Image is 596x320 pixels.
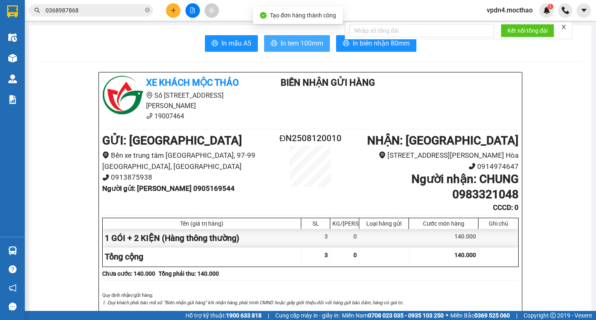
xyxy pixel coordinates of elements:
div: 0931124678 [7,36,91,47]
button: Kết nối tổng đài [501,24,554,37]
span: Tạo đơn hàng thành công [270,12,336,19]
span: vpdn4.mocthao [480,5,539,15]
sup: 1 [548,4,553,10]
img: warehouse-icon [8,33,17,42]
span: In tem 100mm [281,38,323,48]
span: In biên nhận 80mm [353,38,410,48]
div: Tên (giá trị hàng) [105,220,299,227]
span: phone [146,113,153,119]
li: Bến xe trung tâm [GEOGRAPHIC_DATA], 97-99 [GEOGRAPHIC_DATA], [GEOGRAPHIC_DATA] [102,150,276,172]
div: 0 [97,47,181,57]
button: aim [204,3,219,18]
span: caret-down [580,7,588,14]
span: copyright [550,313,556,318]
li: 0914974647 [345,161,519,172]
span: 3 [324,252,328,258]
button: printerIn mẫu A5 [205,35,258,52]
div: [GEOGRAPHIC_DATA] [7,7,91,26]
b: Người nhận : CHUNG 0983321048 [411,172,519,201]
button: caret-down [577,3,591,18]
div: 0912792121 [97,36,181,47]
span: close-circle [145,7,150,14]
b: Tổng phải thu: 140.000 [159,270,219,277]
b: Biên Nhận Gửi Hàng [281,77,375,88]
span: ⚪️ [446,314,448,317]
b: Người gửi : [PERSON_NAME] 0905169544 [102,184,235,192]
span: In mẫu A5 [221,38,251,48]
span: Miền Nam [342,311,444,320]
div: 140.000 [409,229,478,248]
li: Số [STREET_ADDRESS][PERSON_NAME] [102,90,256,111]
span: | [516,311,517,320]
span: question-circle [9,265,17,273]
span: | [268,311,269,320]
div: 1 GÓI + 2 KIỆN (Hàng thông thường) [103,229,301,248]
span: Cung cấp máy in - giấy in: [275,311,340,320]
span: search [34,7,40,13]
span: phone [469,163,476,170]
strong: 0369 525 060 [474,312,510,319]
span: aim [209,7,214,13]
span: printer [271,40,277,48]
span: close [561,24,567,30]
strong: 1900 633 818 [226,312,262,319]
button: file-add [185,3,200,18]
i: 1. Quý khách phải báo mã số “Biên nhận gửi hàng” khi nhận hàng, phải trình CMND hoặc giấy giới th... [102,300,404,306]
span: 0 [353,252,357,258]
span: printer [343,40,349,48]
li: [STREET_ADDRESS][PERSON_NAME] Hòa [345,150,519,161]
div: SL [303,220,328,227]
span: Hỗ trợ kỹ thuật: [185,311,262,320]
span: close-circle [145,7,150,12]
div: Ghi chú [481,220,516,227]
span: environment [146,92,153,99]
b: CCCD : 0 [493,203,519,212]
div: Cước món hàng [411,220,476,227]
img: logo.jpg [102,76,144,117]
li: 19007464 [102,111,256,121]
span: 140.000 [454,252,476,258]
span: check-circle [260,12,267,19]
img: phone-icon [562,7,569,14]
span: phone [102,174,109,181]
div: 0 [330,229,359,248]
button: printerIn tem 100mm [264,35,330,52]
span: 1 [549,4,552,10]
li: 0913875938 [102,172,276,183]
img: logo-vxr [7,5,18,18]
span: Tổng cộng [105,252,143,262]
img: warehouse-icon [8,246,17,255]
button: printerIn biên nhận 80mm [336,35,416,52]
h2: ĐN2508120010 [276,132,345,145]
b: Chưa cước : 140.000 [102,270,155,277]
span: message [9,303,17,310]
button: plus [166,3,180,18]
span: file-add [190,7,195,13]
div: KG/[PERSON_NAME] [332,220,357,227]
span: environment [102,152,109,159]
b: GỬI : [GEOGRAPHIC_DATA] [102,134,242,147]
b: Xe khách Mộc Thảo [146,77,239,88]
span: Miền Bắc [450,311,510,320]
span: Gửi: [7,7,20,16]
span: Nhận: [97,7,117,16]
span: notification [9,284,17,292]
img: warehouse-icon [8,75,17,83]
img: solution-icon [8,95,17,104]
b: NHẬN : [GEOGRAPHIC_DATA] [367,134,519,147]
img: icon-new-feature [543,7,550,14]
span: printer [211,40,218,48]
input: Nhập số tổng đài [349,24,494,37]
input: Tìm tên, số ĐT hoặc mã đơn [46,6,143,15]
span: environment [379,152,386,159]
strong: 0708 023 035 - 0935 103 250 [368,312,444,319]
div: [GEOGRAPHIC_DATA] [97,7,181,26]
div: HÒA [97,26,181,36]
span: plus [171,7,176,13]
span: Kết nối tổng đài [507,26,548,35]
img: warehouse-icon [8,54,17,63]
div: 3 [301,229,330,248]
div: THỦY [7,26,91,36]
div: Loại hàng gửi [361,220,406,227]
